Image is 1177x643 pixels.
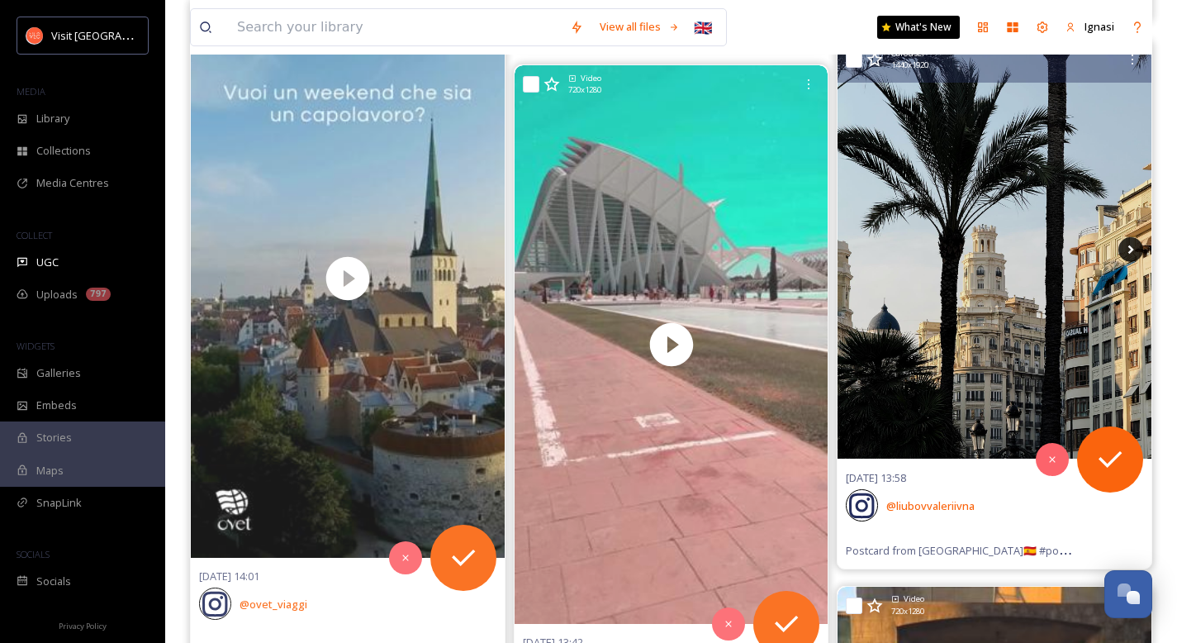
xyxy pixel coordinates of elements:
video: #Valencia [515,65,828,624]
span: Socials [36,574,71,589]
span: Visit [GEOGRAPHIC_DATA] [51,27,179,43]
span: [DATE] 14:01 [199,569,259,583]
a: Privacy Policy [59,615,107,635]
span: Embeds [36,398,77,413]
span: @ ovet_viaggi [240,597,307,612]
img: Postcard from Valencia🇪🇸 #post #postinstagram #life #valencia #spain #vacation #travel #travelblo... [838,40,1151,459]
span: SOCIALS [17,548,50,560]
span: COLLECT [17,229,52,241]
span: [DATE] 13:58 [846,470,906,485]
span: WIDGETS [17,340,55,352]
span: Privacy Policy [59,621,107,631]
img: thumbnail [515,65,828,624]
a: What's New [877,16,960,39]
span: Video [904,593,924,605]
span: 720 x 1280 [568,84,601,96]
span: Collections [36,143,91,159]
span: Media Centres [36,175,109,191]
span: SnapLink [36,495,82,511]
span: @ liubovvaleriivna [886,498,975,513]
span: MEDIA [17,85,45,98]
img: download.png [26,27,43,44]
button: Open Chat [1104,570,1152,618]
span: Galleries [36,365,81,381]
input: Search your library [229,9,562,45]
span: Ignasi [1084,19,1114,34]
span: Stories [36,430,72,445]
span: UGC [36,255,59,270]
div: 🇬🇧 [688,12,718,42]
span: Maps [36,463,64,479]
span: Library [36,111,69,126]
span: Uploads [36,287,78,302]
a: View all files [591,11,688,43]
div: 797 [86,288,111,301]
span: Video [581,73,601,84]
a: Ignasi [1057,11,1122,43]
span: 720 x 1280 [891,606,924,617]
span: 1440 x 1920 [891,60,928,71]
